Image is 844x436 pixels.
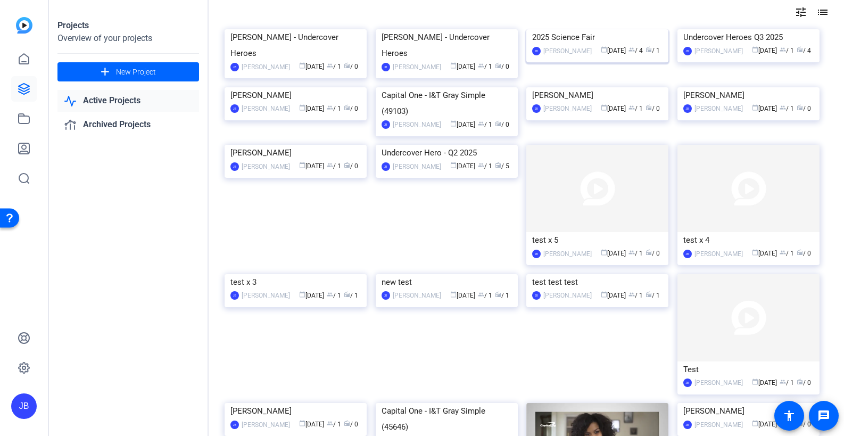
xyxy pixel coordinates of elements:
span: radio [646,291,652,298]
span: calendar_today [752,420,758,426]
span: group [327,162,333,168]
span: radio [495,291,501,298]
div: test x 5 [532,232,663,248]
mat-icon: list [815,6,828,19]
mat-icon: message [817,409,830,422]
a: Archived Projects [57,114,199,136]
span: / 1 [495,292,509,299]
span: / 1 [780,379,794,386]
div: [PERSON_NAME] [242,62,290,72]
span: / 1 [628,292,643,299]
span: radio [344,104,350,111]
span: calendar_today [299,104,305,111]
span: group [628,104,635,111]
span: [DATE] [752,421,777,428]
span: [DATE] [299,63,324,70]
div: [PERSON_NAME] [242,290,290,301]
div: [PERSON_NAME] [683,87,814,103]
span: [DATE] [299,421,324,428]
span: / 1 [344,292,358,299]
span: radio [797,104,803,111]
span: / 4 [628,47,643,54]
span: [DATE] [450,292,475,299]
span: group [327,420,333,426]
span: calendar_today [299,291,305,298]
div: [PERSON_NAME] [393,62,441,72]
div: JB [683,104,692,113]
span: / 0 [495,121,509,128]
div: JB [382,120,390,129]
span: radio [344,62,350,69]
span: radio [344,291,350,298]
span: radio [797,249,803,256]
div: new test [382,274,512,290]
span: radio [797,379,803,385]
span: / 1 [478,63,492,70]
span: [DATE] [752,379,777,386]
span: calendar_today [601,46,607,53]
span: calendar_today [601,104,607,111]
span: calendar_today [450,162,457,168]
span: [DATE] [450,63,475,70]
span: / 1 [646,47,660,54]
span: group [327,104,333,111]
span: group [327,62,333,69]
div: test x 4 [683,232,814,248]
div: JB [683,250,692,258]
span: [DATE] [299,162,324,170]
div: JB [532,250,541,258]
div: JB [683,47,692,55]
div: Test [683,361,814,377]
span: / 1 [478,162,492,170]
span: / 1 [478,292,492,299]
div: JB [683,421,692,429]
span: radio [495,120,501,127]
span: [DATE] [601,292,626,299]
span: / 5 [495,162,509,170]
span: / 1 [646,292,660,299]
span: [DATE] [601,250,626,257]
div: JB [230,421,239,429]
span: / 0 [646,105,660,112]
div: JB [382,291,390,300]
span: / 0 [797,250,811,257]
span: group [780,104,786,111]
span: / 1 [327,105,341,112]
span: [DATE] [601,47,626,54]
div: [PERSON_NAME] [230,403,361,419]
div: [PERSON_NAME] [694,249,743,259]
span: / 0 [495,63,509,70]
span: radio [495,62,501,69]
div: JB [382,63,390,71]
span: group [628,291,635,298]
span: group [478,162,484,168]
span: radio [646,104,652,111]
div: JB [230,291,239,300]
span: New Project [116,67,156,78]
div: JB [11,393,37,419]
span: group [327,291,333,298]
span: calendar_today [752,249,758,256]
span: calendar_today [450,120,457,127]
span: [DATE] [752,250,777,257]
span: / 0 [797,379,811,386]
div: [PERSON_NAME] [242,161,290,172]
div: JB [382,162,390,171]
span: [DATE] [450,121,475,128]
div: JB [230,162,239,171]
div: [PERSON_NAME] [543,103,592,114]
img: blue-gradient.svg [16,17,32,34]
span: / 0 [646,250,660,257]
span: group [780,46,786,53]
div: [PERSON_NAME] [694,377,743,388]
div: [PERSON_NAME] [694,46,743,56]
div: [PERSON_NAME] [393,119,441,130]
div: [PERSON_NAME] [543,249,592,259]
span: calendar_today [299,420,305,426]
span: / 0 [344,162,358,170]
span: radio [646,46,652,53]
div: [PERSON_NAME] - Undercover Heroes [382,29,512,61]
span: group [628,46,635,53]
div: Capital One - I&T Gray Simple (49103) [382,87,512,119]
div: [PERSON_NAME] [532,87,663,103]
